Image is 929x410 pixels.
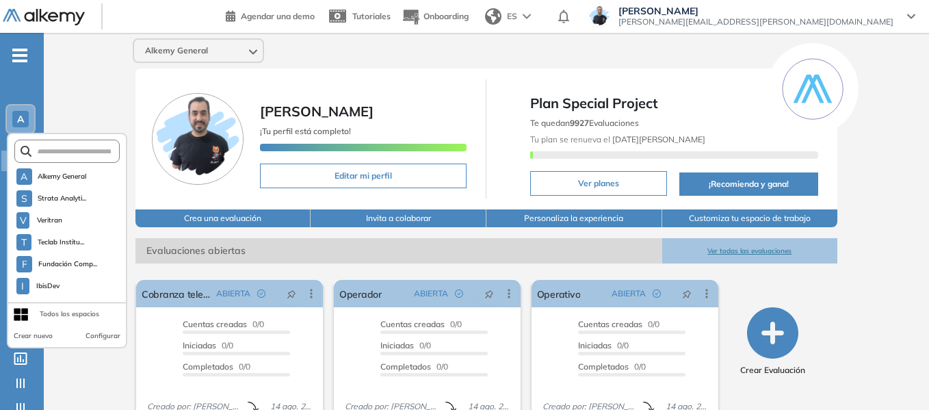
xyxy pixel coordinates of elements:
span: Veritran [35,215,64,226]
button: Editar mi perfil [260,164,467,188]
i: - [12,54,27,57]
img: world [485,8,501,25]
button: Crear Evaluación [740,307,805,376]
a: Operador [339,280,382,307]
span: S [21,193,27,204]
span: Fundación Comp... [38,259,97,270]
span: Tutoriales [352,11,391,21]
button: Configurar [86,331,120,342]
button: Onboarding [402,2,469,31]
span: check-circle [455,290,463,298]
span: Alkemy General [145,45,208,56]
span: V [20,215,27,226]
button: Ver planes [530,171,667,196]
div: Widget de chat [861,344,929,410]
span: ABIERTA [414,287,448,300]
span: pushpin [682,288,692,299]
span: ES [507,10,517,23]
button: Crear nuevo [14,331,53,342]
a: Cobranza telefónica [142,280,211,307]
span: Iniciadas [183,340,216,350]
span: T [21,237,27,248]
span: 0/0 [380,319,462,329]
span: Agendar una demo [241,11,315,21]
span: Plan Special Project [530,93,818,114]
span: ABIERTA [216,287,250,300]
span: 0/0 [183,361,250,372]
span: Alkemy General [38,171,87,182]
span: Onboarding [423,11,469,21]
span: Evaluaciones abiertas [135,238,662,264]
span: 0/0 [183,319,264,329]
img: arrow [523,14,531,19]
span: Te quedan Evaluaciones [530,118,639,128]
span: check-circle [653,290,661,298]
span: A [17,114,24,125]
span: Cuentas creadas [380,319,445,329]
button: Customiza tu espacio de trabajo [662,209,838,227]
span: Cuentas creadas [183,319,247,329]
div: Todos los espacios [40,309,99,320]
button: Crea una evaluación [135,209,311,227]
span: pushpin [484,288,494,299]
span: Completados [578,361,629,372]
a: Operativo [537,280,581,307]
span: ABIERTA [612,287,646,300]
span: Crear Evaluación [740,364,805,376]
span: Strata Analyti... [38,193,87,204]
span: 0/0 [380,340,431,350]
button: Ver todas las evaluaciones [662,238,838,264]
span: Iniciadas [380,340,414,350]
img: Foto de perfil [152,93,244,185]
span: 0/0 [578,319,659,329]
button: Invita a colaborar [311,209,486,227]
button: pushpin [672,283,702,305]
img: Logo [3,9,85,26]
button: Personaliza la experiencia [486,209,662,227]
span: Completados [183,361,233,372]
span: check-circle [257,290,265,298]
span: Iniciadas [578,340,612,350]
span: A [21,171,27,182]
span: pushpin [287,288,296,299]
span: [PERSON_NAME][EMAIL_ADDRESS][PERSON_NAME][DOMAIN_NAME] [618,16,893,27]
span: 0/0 [380,361,448,372]
span: 0/0 [578,361,646,372]
span: IbisDev [35,281,62,292]
span: F [22,259,27,270]
button: pushpin [276,283,306,305]
b: 9927 [570,118,589,128]
span: Teclab Institu... [37,237,85,248]
span: 0/0 [183,340,233,350]
a: Agendar una demo [226,7,315,23]
button: ¡Recomienda y gana! [679,172,818,196]
span: Tu plan se renueva el [530,134,705,144]
span: Cuentas creadas [578,319,642,329]
iframe: Chat Widget [861,344,929,410]
span: [PERSON_NAME] [260,103,374,120]
span: Completados [380,361,431,372]
button: pushpin [474,283,504,305]
span: 0/0 [578,340,629,350]
span: [PERSON_NAME] [618,5,893,16]
span: I [21,281,24,292]
b: [DATE][PERSON_NAME] [610,134,705,144]
span: ¡Tu perfil está completo! [260,126,351,136]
